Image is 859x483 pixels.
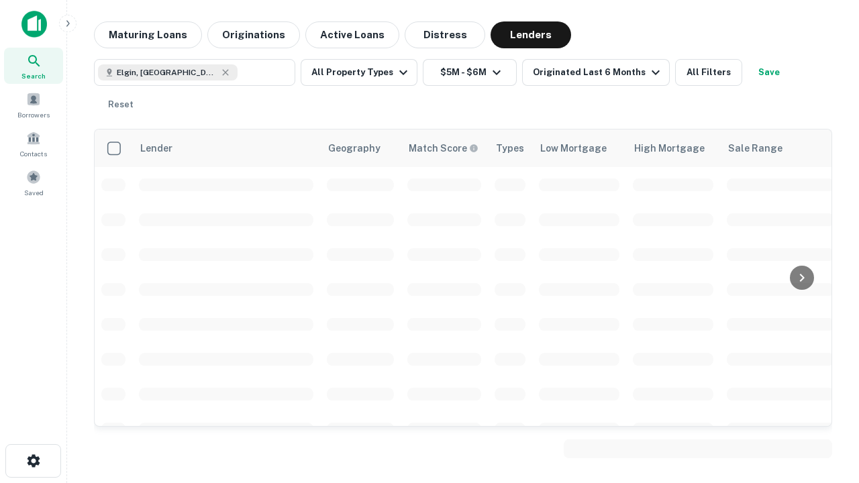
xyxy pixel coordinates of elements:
th: Capitalize uses an advanced AI algorithm to match your search with the best lender. The match sco... [401,129,488,167]
th: High Mortgage [626,129,720,167]
span: Search [21,70,46,81]
button: Reset [99,91,142,118]
a: Search [4,48,63,84]
a: Saved [4,164,63,201]
button: All Filters [675,59,742,86]
th: Geography [320,129,401,167]
div: Low Mortgage [540,140,607,156]
span: Borrowers [17,109,50,120]
button: Originated Last 6 Months [522,59,670,86]
button: Lenders [491,21,571,48]
button: Active Loans [305,21,399,48]
div: Lender [140,140,172,156]
button: Save your search to get updates of matches that match your search criteria. [748,59,791,86]
th: Lender [132,129,320,167]
button: All Property Types [301,59,417,86]
div: Types [496,140,524,156]
button: Maturing Loans [94,21,202,48]
th: Low Mortgage [532,129,626,167]
span: Elgin, [GEOGRAPHIC_DATA], [GEOGRAPHIC_DATA] [117,66,217,78]
a: Borrowers [4,87,63,123]
img: capitalize-icon.png [21,11,47,38]
div: High Mortgage [634,140,705,156]
h6: Match Score [409,141,476,156]
div: Originated Last 6 Months [533,64,664,80]
div: Capitalize uses an advanced AI algorithm to match your search with the best lender. The match sco... [409,141,478,156]
span: Contacts [20,148,47,159]
div: Sale Range [728,140,782,156]
button: Distress [405,21,485,48]
a: Contacts [4,125,63,162]
div: Geography [328,140,381,156]
th: Sale Range [720,129,841,167]
button: $5M - $6M [423,59,517,86]
th: Types [488,129,532,167]
button: Originations [207,21,300,48]
iframe: Chat Widget [792,333,859,397]
span: Saved [24,187,44,198]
